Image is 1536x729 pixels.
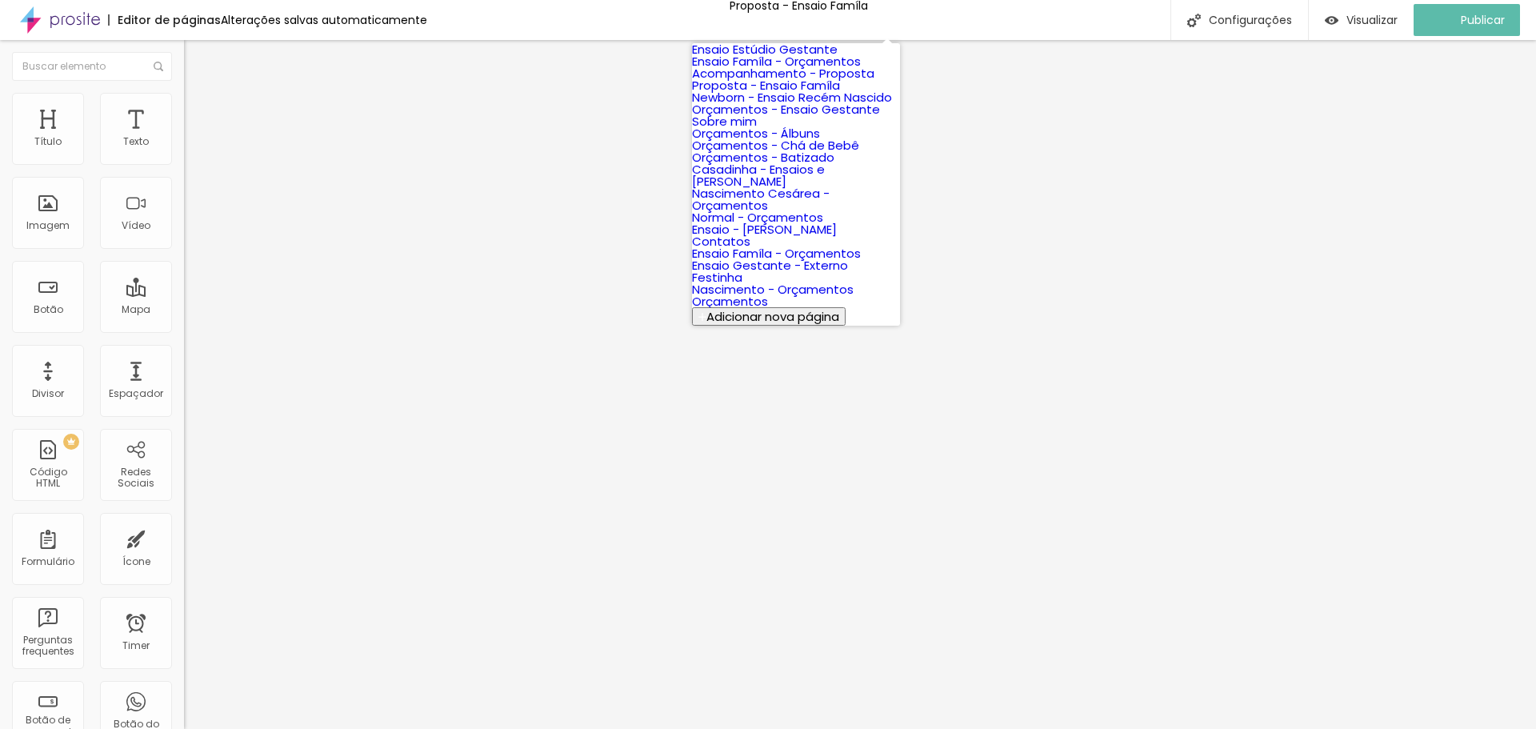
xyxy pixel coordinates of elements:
[692,233,750,250] a: Contatos
[692,137,859,154] a: Orçamentos - Chá de Bebê
[104,467,167,490] div: Redes Sociais
[692,65,874,82] a: Acompanhamento - Proposta
[692,245,861,262] a: Ensaio Famíla - Orçamentos
[692,293,768,310] a: Orçamentos
[154,62,163,71] img: Icone
[16,467,79,490] div: Código HTML
[692,89,892,106] a: Newborn - Ensaio Recém Nascido
[692,113,757,130] a: Sobre mim
[706,308,839,325] span: Adicionar nova página
[692,221,837,238] a: Ensaio - [PERSON_NAME]
[692,77,840,94] a: Proposta - Ensaio Famíla
[109,388,163,399] div: Espaçador
[184,40,1536,729] iframe: Editor
[1346,14,1398,26] span: Visualizar
[32,388,64,399] div: Divisor
[1325,14,1338,27] img: view-1.svg
[692,257,848,274] a: Ensaio Gestante - Externo
[221,14,427,26] div: Alterações salvas automaticamente
[22,556,74,567] div: Formulário
[1187,14,1201,27] img: Icone
[1309,4,1414,36] button: Visualizar
[692,53,861,70] a: Ensaio Famíla - Orçamentos
[692,185,830,214] a: Nascimento Cesárea - Orçamentos
[692,161,825,190] a: Casadinha - Ensaios e [PERSON_NAME]
[692,307,846,326] button: Adicionar nova página
[34,304,63,315] div: Botão
[122,640,150,651] div: Timer
[692,41,838,58] a: Ensaio Estúdio Gestante
[26,220,70,231] div: Imagem
[122,220,150,231] div: Vídeo
[692,101,880,118] a: Orçamentos - Ensaio Gestante
[692,281,854,298] a: Nascimento - Orçamentos
[108,14,221,26] div: Editor de páginas
[1461,14,1505,26] span: Publicar
[16,635,79,658] div: Perguntas frequentes
[122,304,150,315] div: Mapa
[12,52,172,81] input: Buscar elemento
[34,136,62,147] div: Título
[692,269,742,286] a: Festinha
[692,149,834,166] a: Orçamentos - Batizado
[1414,4,1520,36] button: Publicar
[123,136,149,147] div: Texto
[692,125,820,142] a: Orçamentos - Álbuns
[122,556,150,567] div: Ícone
[692,209,823,226] a: Normal - Orçamentos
